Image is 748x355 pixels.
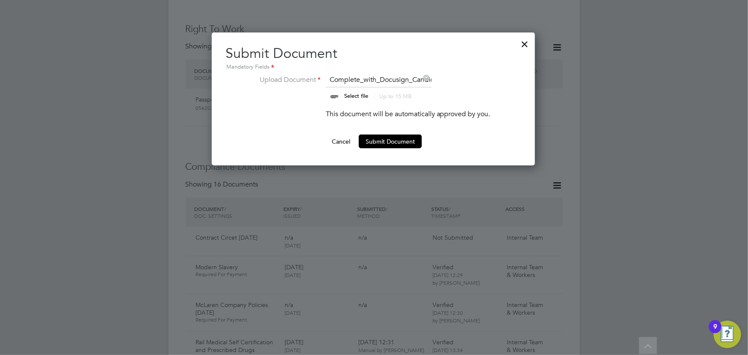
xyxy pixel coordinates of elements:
[713,327,717,338] div: 9
[256,109,490,128] li: This document will be automatically approved by you.
[256,75,321,99] label: Upload Document
[225,63,521,72] div: Mandatory Fields
[359,135,422,148] button: Submit Document
[325,135,357,148] button: Cancel
[714,321,741,348] button: Open Resource Center, 9 new notifications
[225,45,521,72] h2: Submit Document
